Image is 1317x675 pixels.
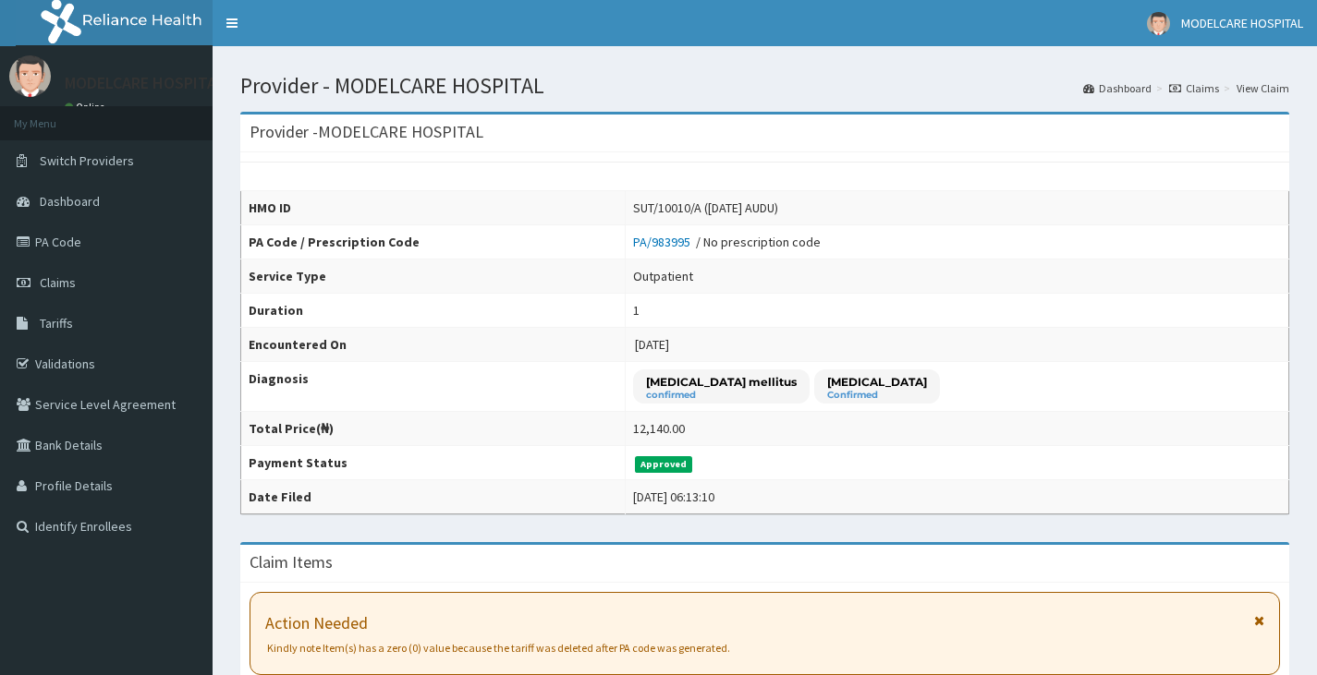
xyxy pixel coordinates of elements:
[827,391,927,400] small: Confirmed
[241,328,626,362] th: Encountered On
[65,75,225,91] p: MODELCARE HOSPITAL
[241,191,626,225] th: HMO ID
[1147,12,1170,35] img: User Image
[646,391,797,400] small: confirmed
[241,412,626,446] th: Total Price(₦)
[633,199,778,217] div: SUT/10010/A ([DATE] AUDU)
[635,456,693,473] span: Approved
[1181,15,1303,31] span: MODELCARE HOSPITAL
[250,554,333,571] h3: Claim Items
[635,336,669,353] span: [DATE]
[633,419,685,438] div: 12,140.00
[65,101,109,114] a: Online
[646,374,797,390] p: [MEDICAL_DATA] mellitus
[250,124,483,140] h3: Provider - MODELCARE HOSPITAL
[633,267,693,285] div: Outpatient
[40,152,134,169] span: Switch Providers
[241,480,626,514] th: Date Filed
[633,233,821,251] div: / No prescription code
[40,193,100,210] span: Dashboard
[633,488,714,506] div: [DATE] 06:13:10
[633,234,696,250] a: PA/983995
[241,225,626,259] th: PA Code / Prescription Code
[40,315,73,331] span: Tariffs
[267,640,1264,656] span: Kindly note Item(s) has a zero (0) value because the tariff was deleted after PA code was generated.
[241,362,626,412] th: Diagnosis
[827,374,927,390] p: [MEDICAL_DATA]
[1083,80,1152,96] a: Dashboard
[1237,80,1289,96] a: View Claim
[240,74,1289,98] h1: Provider - MODELCARE HOSPITAL
[40,274,76,291] span: Claims
[633,301,640,319] div: 1
[1169,80,1219,96] a: Claims
[241,259,626,294] th: Service Type
[265,611,368,635] span: Action Needed
[241,446,626,480] th: Payment Status
[241,294,626,328] th: Duration
[9,55,51,97] img: User Image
